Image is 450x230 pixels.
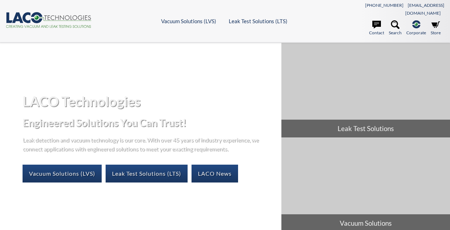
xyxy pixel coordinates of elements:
[369,20,384,36] a: Contact
[161,18,216,24] a: Vacuum Solutions (LVS)
[365,2,403,8] a: [PHONE_NUMBER]
[406,29,426,36] span: Corporate
[23,116,276,129] h2: Engineered Solutions You Can Trust!
[23,92,276,110] h1: LACO Technologies
[281,43,450,137] a: Leak Test Solutions
[281,120,450,137] span: Leak Test Solutions
[431,20,441,36] a: Store
[106,165,188,182] a: Leak Test Solutions (LTS)
[23,135,262,153] p: Leak detection and vacuum technology is our core. With over 45 years of industry experience, we c...
[405,2,444,16] a: [EMAIL_ADDRESS][DOMAIN_NAME]
[229,18,287,24] a: Leak Test Solutions (LTS)
[192,165,238,182] a: LACO News
[23,165,102,182] a: Vacuum Solutions (LVS)
[389,20,402,36] a: Search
